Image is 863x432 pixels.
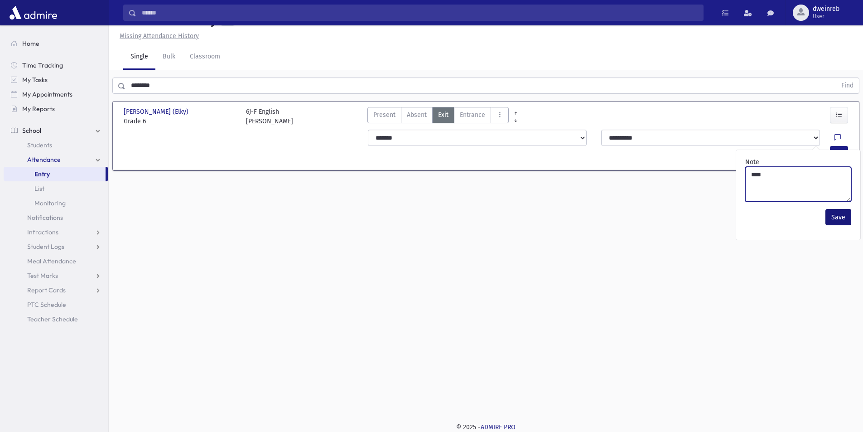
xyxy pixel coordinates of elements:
span: Infractions [27,228,58,236]
a: Monitoring [4,196,108,210]
span: Entry [34,170,50,178]
a: Time Tracking [4,58,108,73]
a: Student Logs [4,239,108,254]
span: dweinreb [813,5,839,13]
span: Exit [438,110,448,120]
a: Notifications [4,210,108,225]
a: Single [123,44,155,70]
div: 6J-F English [PERSON_NAME] [246,107,293,126]
span: List [34,184,44,193]
button: Find [836,78,859,93]
a: Meal Attendance [4,254,108,268]
div: © 2025 - [123,422,849,432]
label: Note [745,157,759,167]
span: My Reports [22,105,55,113]
span: User [813,13,839,20]
div: AttTypes [367,107,509,126]
a: Test Marks [4,268,108,283]
a: Entry [4,167,106,181]
span: Home [22,39,39,48]
span: Monitoring [34,199,66,207]
a: Infractions [4,225,108,239]
span: School [22,126,41,135]
a: Report Cards [4,283,108,297]
a: My Tasks [4,73,108,87]
u: Missing Attendance History [120,32,199,40]
span: Notifications [27,214,63,222]
a: Attendance [4,152,108,167]
span: PTC Schedule [27,301,66,309]
a: School [4,123,108,138]
a: Bulk [155,44,183,70]
span: Test Marks [27,272,58,280]
a: Students [4,138,108,152]
img: AdmirePro [7,4,59,22]
span: My Appointments [22,90,72,98]
input: Search [136,5,703,21]
span: Present [373,110,395,120]
span: [PERSON_NAME] (Elky) [124,107,190,116]
span: Entrance [460,110,485,120]
span: Teacher Schedule [27,315,78,323]
a: Teacher Schedule [4,312,108,326]
span: Absent [407,110,427,120]
a: PTC Schedule [4,297,108,312]
span: Student Logs [27,243,64,251]
span: Students [27,141,52,149]
span: Time Tracking [22,61,63,69]
button: Save [825,209,851,225]
span: Attendance [27,155,61,164]
a: List [4,181,108,196]
a: Missing Attendance History [116,32,199,40]
span: My Tasks [22,76,48,84]
a: Classroom [183,44,227,70]
span: Grade 6 [124,116,237,126]
a: My Appointments [4,87,108,102]
a: My Reports [4,102,108,116]
span: Report Cards [27,286,66,294]
span: Meal Attendance [27,257,76,265]
a: Home [4,36,108,51]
